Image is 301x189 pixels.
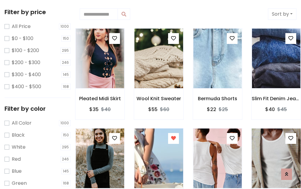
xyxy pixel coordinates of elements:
label: Black [12,132,25,139]
label: $100 - $200 [12,47,39,54]
span: 295 [60,144,71,150]
h6: Bermuda Shorts [193,96,242,101]
h5: Filter by price [5,8,71,16]
del: $60 [160,106,169,113]
span: 150 [61,36,71,42]
label: Red [12,156,21,163]
h6: $22 [207,107,216,112]
h6: Slim Fit Denim Jeans [252,96,301,101]
label: All Price [12,23,31,30]
label: $200 - $300 [12,59,40,66]
label: Blue [12,168,22,175]
label: White [12,144,26,151]
button: Sort by [268,8,296,20]
span: 246 [60,60,71,66]
span: 246 [60,156,71,162]
label: $400 - $500 [12,83,41,90]
span: 168 [61,84,71,90]
h6: $55 [148,107,158,112]
h6: $40 [265,107,275,112]
span: 295 [60,48,71,54]
span: 145 [61,168,71,174]
label: All Color [12,119,32,127]
h6: Wool Knit Sweater [134,96,183,101]
span: 1000 [59,120,71,126]
h6: Pleated Midi Skirt [75,96,124,101]
span: 150 [61,132,71,138]
span: 1000 [59,23,71,29]
span: 145 [61,72,71,78]
label: $300 - $400 [12,71,41,78]
del: $40 [101,106,111,113]
h5: Filter by color [5,105,71,112]
label: $0 - $100 [12,35,33,42]
del: $25 [219,106,228,113]
span: 168 [61,180,71,186]
label: Green [12,180,27,187]
del: $45 [277,106,287,113]
h6: $35 [89,107,99,112]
